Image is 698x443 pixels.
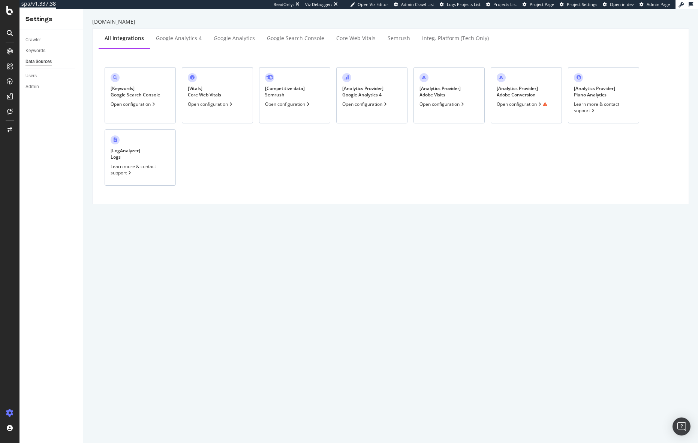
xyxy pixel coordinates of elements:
[265,85,305,98] div: [ Competitive data ] Semrush
[188,101,234,107] div: Open configuration
[265,101,311,107] div: Open configuration
[25,83,39,91] div: Admin
[156,35,202,42] div: Google Analytics 4
[394,2,434,8] a: Admin Crawl List
[25,72,78,80] a: Users
[574,101,633,114] div: Learn more & contact support
[447,2,481,7] span: Logs Projects List
[25,36,78,44] a: Crawler
[25,47,78,55] a: Keywords
[342,101,388,107] div: Open configuration
[560,2,597,8] a: Project Settings
[640,2,670,8] a: Admin Page
[350,2,388,8] a: Open Viz Editor
[574,85,615,98] div: [ Analytics Provider ] Piano Analytics
[111,101,157,107] div: Open configuration
[493,2,517,7] span: Projects List
[25,72,37,80] div: Users
[214,35,255,42] div: Google Analytics
[486,2,517,8] a: Projects List
[610,2,634,7] span: Open in dev
[358,2,388,7] span: Open Viz Editor
[274,2,294,8] div: ReadOnly:
[336,35,376,42] div: Core Web Vitals
[497,101,547,107] div: Open configuration
[25,36,41,44] div: Crawler
[267,35,324,42] div: Google Search Console
[567,2,597,7] span: Project Settings
[92,18,689,26] div: [DOMAIN_NAME]
[401,2,434,7] span: Admin Crawl List
[305,2,332,8] div: Viz Debugger:
[673,417,691,435] div: Open Intercom Messenger
[25,58,52,66] div: Data Sources
[111,147,140,160] div: [ LogAnalyzer ] Logs
[342,85,383,98] div: [ Analytics Provider ] Google Analytics 4
[440,2,481,8] a: Logs Projects List
[25,47,45,55] div: Keywords
[25,83,78,91] a: Admin
[25,58,78,66] a: Data Sources
[111,163,170,176] div: Learn more & contact support
[523,2,554,8] a: Project Page
[105,35,144,42] div: All integrations
[25,15,77,24] div: Settings
[188,85,221,98] div: [ Vitals ] Core Web Vitals
[388,35,410,42] div: Semrush
[603,2,634,8] a: Open in dev
[647,2,670,7] span: Admin Page
[419,85,461,98] div: [ Analytics Provider ] Adobe Visits
[497,85,538,98] div: [ Analytics Provider ] Adobe Conversion
[422,35,489,42] div: Integ. Platform (tech only)
[111,85,160,98] div: [ Keywords ] Google Search Console
[419,101,466,107] div: Open configuration
[530,2,554,7] span: Project Page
